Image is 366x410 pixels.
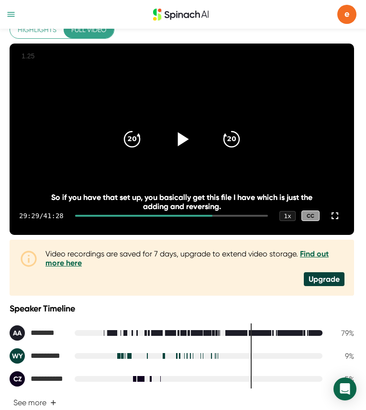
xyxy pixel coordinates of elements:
[50,399,56,407] span: +
[18,24,56,36] span: Highlights
[10,325,67,341] div: Ali Ajam
[301,211,320,222] div: CC
[330,352,354,361] div: 9 %
[64,21,114,39] button: Full video
[330,329,354,338] div: 79 %
[333,377,356,400] div: Open Intercom Messenger
[45,249,329,267] a: Find out more here
[304,272,344,286] div: Upgrade
[10,371,25,387] div: CZ
[10,348,67,364] div: Wang Yimin
[10,21,64,39] button: Highlights
[10,303,354,314] div: Speaker Timeline
[10,348,25,364] div: WY
[10,371,67,387] div: Corey Zhong
[279,211,296,221] div: 1 x
[19,212,64,220] div: 29:29 / 41:28
[45,249,344,267] div: Video recordings are saved for 7 days, upgrade to extend video storage.
[337,5,356,24] span: e
[44,193,320,211] div: So if you have that set up, you basically get this file I have which is just the adding and rever...
[71,24,106,36] span: Full video
[330,375,354,384] div: 5 %
[10,325,25,341] div: AA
